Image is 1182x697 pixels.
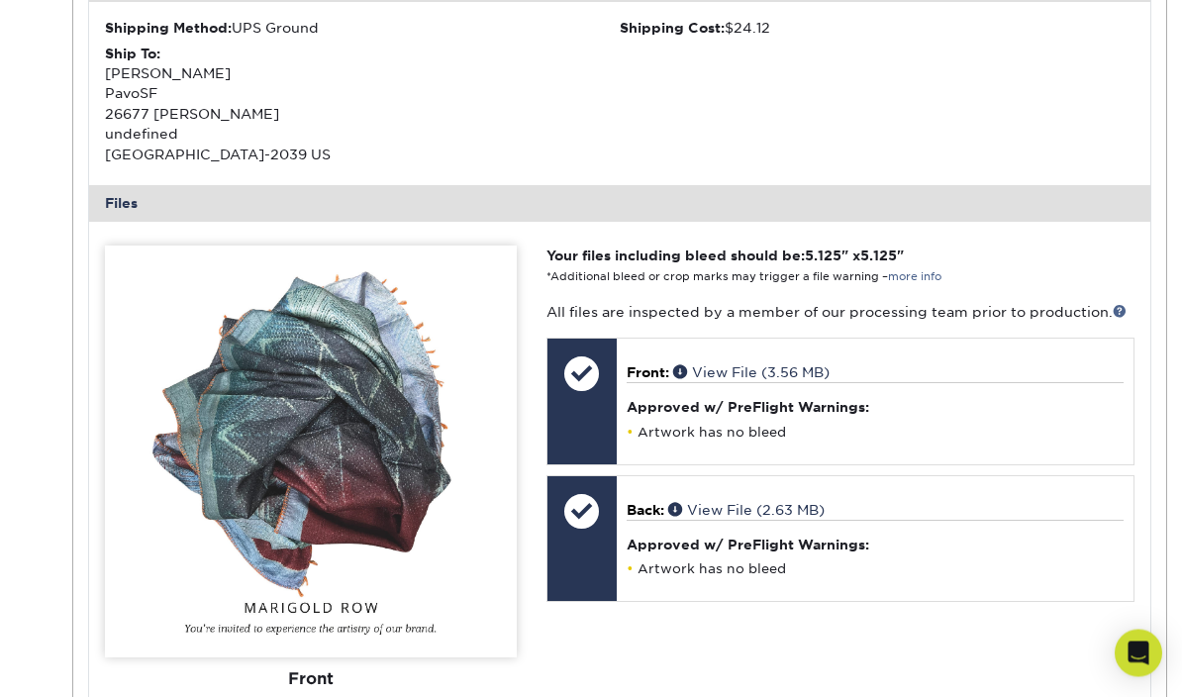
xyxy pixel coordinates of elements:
[546,249,904,264] strong: Your files including bleed should be: " x "
[673,365,830,381] a: View File (3.56 MB)
[105,21,232,37] strong: Shipping Method:
[105,45,620,165] div: [PERSON_NAME] PavoSF 26677 [PERSON_NAME] undefined [GEOGRAPHIC_DATA]-2039 US
[668,503,825,519] a: View File (2.63 MB)
[860,249,897,264] span: 5.125
[627,561,1124,578] li: Artwork has no bleed
[627,365,669,381] span: Front:
[888,271,941,284] a: more info
[5,637,168,690] iframe: Google Customer Reviews
[1115,630,1162,677] div: Open Intercom Messenger
[620,21,725,37] strong: Shipping Cost:
[620,19,1134,39] div: $24.12
[105,19,620,39] div: UPS Ground
[627,400,1124,416] h4: Approved w/ PreFlight Warnings:
[546,303,1134,323] p: All files are inspected by a member of our processing team prior to production.
[805,249,841,264] span: 5.125
[89,186,1150,222] div: Files
[627,503,664,519] span: Back:
[546,271,941,284] small: *Additional bleed or crop marks may trigger a file warning –
[105,47,160,62] strong: Ship To:
[627,425,1124,442] li: Artwork has no bleed
[627,538,1124,553] h4: Approved w/ PreFlight Warnings:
